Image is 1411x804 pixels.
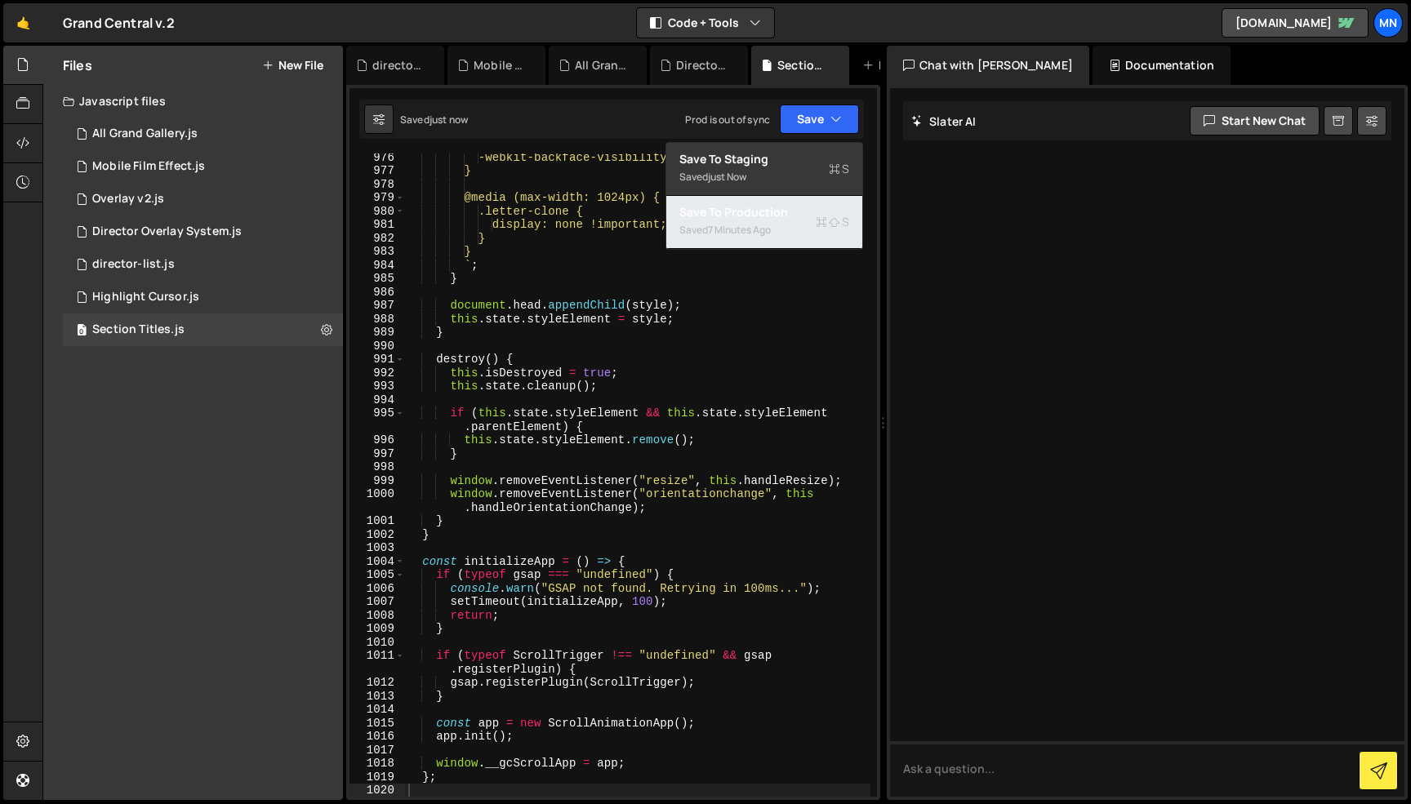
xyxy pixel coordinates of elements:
[349,353,405,366] div: 991
[708,170,746,184] div: just now
[63,56,92,74] h2: Files
[862,57,931,73] div: New File
[1373,8,1403,38] a: MN
[372,57,425,73] div: director-list.js
[349,232,405,246] div: 982
[349,582,405,596] div: 1006
[708,223,771,237] div: 7 minutes ago
[349,433,405,447] div: 996
[1093,46,1231,85] div: Documentation
[349,299,405,313] div: 987
[637,8,774,38] button: Code + Tools
[63,150,343,183] div: 15298/47702.js
[262,59,323,72] button: New File
[349,703,405,717] div: 1014
[349,326,405,340] div: 989
[666,143,862,196] button: Save to StagingS Savedjust now
[92,322,185,337] div: Section Titles.js
[349,205,405,219] div: 980
[816,214,849,230] span: S
[63,215,343,248] div: 15298/42891.js
[1222,8,1369,38] a: [DOMAIN_NAME]
[349,690,405,704] div: 1013
[349,164,405,178] div: 977
[349,151,405,165] div: 976
[349,568,405,582] div: 1005
[349,218,405,232] div: 981
[679,151,849,167] div: Save to Staging
[685,113,770,127] div: Prod is out of sync
[77,325,87,338] span: 0
[349,447,405,461] div: 997
[349,286,405,300] div: 986
[679,167,849,187] div: Saved
[349,259,405,273] div: 984
[349,340,405,353] div: 990
[92,159,205,174] div: Mobile Film Effect.js
[349,717,405,731] div: 1015
[474,57,526,73] div: Mobile Film Effect.js
[92,224,242,239] div: Director Overlay System.js
[92,290,199,304] div: Highlight Cursor.js
[63,118,343,150] div: 15298/43578.js
[349,380,405,393] div: 993
[679,204,849,220] div: Save to Production
[349,757,405,771] div: 1018
[92,127,198,141] div: All Grand Gallery.js
[349,649,405,676] div: 1011
[666,196,862,249] button: Save to ProductionS Saved7 minutes ago
[349,609,405,623] div: 1008
[777,57,830,73] div: Section Titles.js
[349,541,405,555] div: 1003
[575,57,627,73] div: All Grand Gallery.js
[349,514,405,528] div: 1001
[349,366,405,380] div: 992
[349,636,405,650] div: 1010
[349,784,405,797] div: 1020
[349,528,405,542] div: 1002
[63,183,343,215] div: 15298/45944.js
[349,487,405,514] div: 1000
[349,676,405,690] div: 1012
[887,46,1089,85] div: Chat with [PERSON_NAME]
[349,313,405,326] div: 988
[430,113,468,127] div: just now
[43,85,343,118] div: Javascript files
[400,113,468,127] div: Saved
[349,595,405,609] div: 1007
[349,191,405,205] div: 979
[92,192,164,207] div: Overlay v2.js
[349,406,405,433] div: 995
[3,3,43,42] a: 🤙
[679,220,849,240] div: Saved
[92,257,175,272] div: director-list.js
[349,272,405,286] div: 985
[349,460,405,474] div: 998
[63,13,175,33] div: Grand Central v.2
[63,313,343,346] div: 15298/40223.js
[349,622,405,636] div: 1009
[349,245,405,259] div: 983
[1190,106,1320,135] button: Start new chat
[349,771,405,784] div: 1019
[349,393,405,407] div: 994
[349,744,405,757] div: 1017
[349,474,405,488] div: 999
[349,178,405,192] div: 978
[349,730,405,744] div: 1016
[63,248,343,281] div: 15298/40379.js
[829,161,849,177] span: S
[911,113,977,129] h2: Slater AI
[349,555,405,569] div: 1004
[676,57,728,73] div: Director Overlay System.js
[780,104,859,134] button: Save
[63,281,343,313] div: 15298/43117.js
